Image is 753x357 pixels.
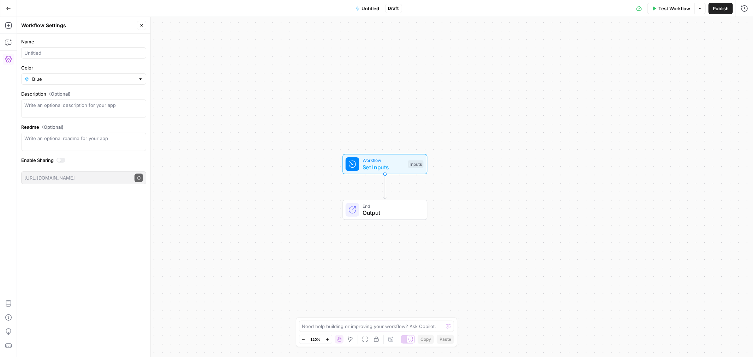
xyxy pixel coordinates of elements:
[21,64,146,71] label: Color
[42,123,64,131] span: (Optional)
[21,90,146,97] label: Description
[362,5,380,12] span: Untitled
[319,154,451,174] div: WorkflowSet InputsInputs
[420,336,431,343] span: Copy
[709,3,733,14] button: Publish
[658,5,690,12] span: Test Workflow
[49,90,71,97] span: (Optional)
[32,75,135,83] input: Blue
[418,335,434,344] button: Copy
[388,5,399,12] span: Draft
[363,202,420,209] span: End
[440,336,451,343] span: Paste
[21,38,146,45] label: Name
[713,5,729,12] span: Publish
[21,22,135,29] div: Workflow Settings
[319,200,451,220] div: EndOutput
[21,123,146,131] label: Readme
[363,157,405,164] span: Workflow
[384,174,386,199] g: Edge from start to end
[24,49,143,56] input: Untitled
[363,163,405,171] span: Set Inputs
[647,3,694,14] button: Test Workflow
[437,335,454,344] button: Paste
[311,337,321,342] span: 120%
[351,3,384,14] button: Untitled
[363,208,420,217] span: Output
[21,157,146,164] label: Enable Sharing
[408,160,423,168] div: Inputs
